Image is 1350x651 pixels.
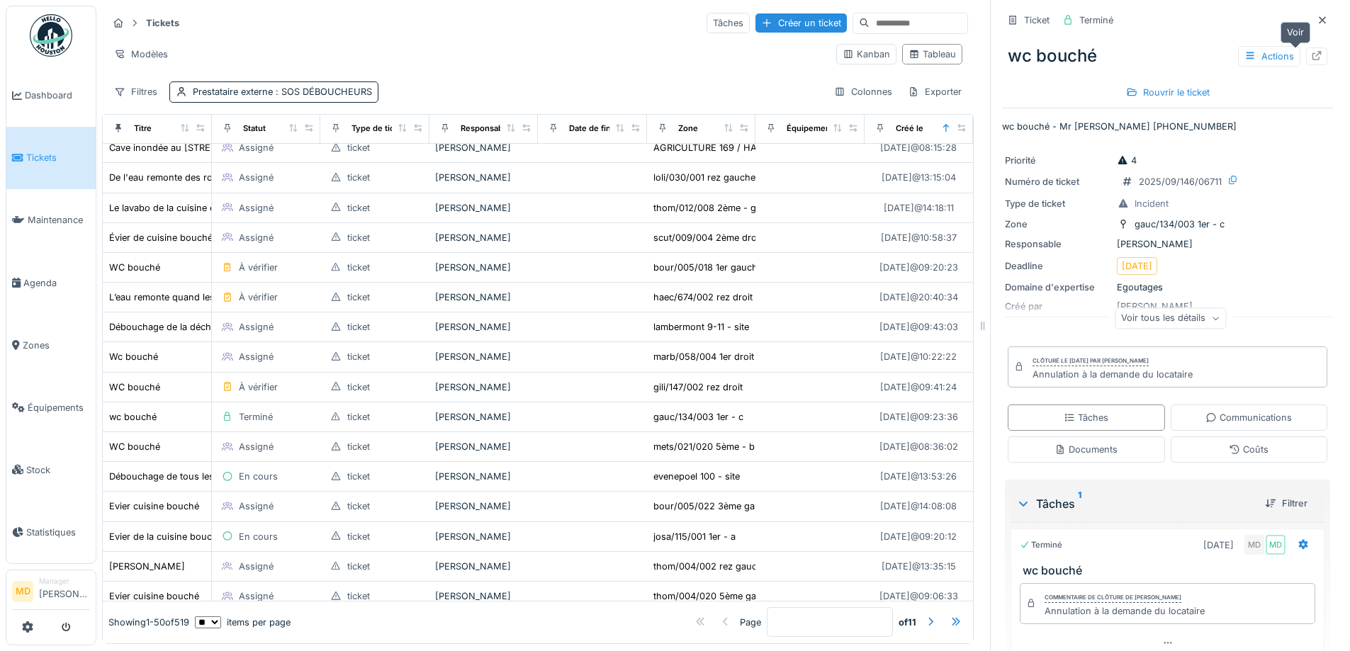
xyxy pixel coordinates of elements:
[1135,217,1225,231] div: gauc/134/003 1er - c
[435,589,533,603] div: [PERSON_NAME]
[880,350,957,363] div: [DATE] @ 10:22:22
[653,290,753,304] div: haec/674/002 rez droit
[239,530,278,543] div: En cours
[109,350,158,363] div: Wc bouché
[1064,411,1108,424] div: Tâches
[6,376,96,438] a: Équipements
[435,440,533,453] div: [PERSON_NAME]
[26,526,90,539] span: Statistiques
[755,13,847,33] div: Créer un ticket
[239,290,278,304] div: À vérifier
[1120,83,1215,102] div: Rouvrir le ticket
[435,261,533,274] div: [PERSON_NAME]
[1023,564,1318,577] h3: wc bouché
[108,44,174,64] div: Modèles
[884,201,954,215] div: [DATE] @ 14:18:11
[707,13,750,33] div: Tâches
[881,231,957,244] div: [DATE] @ 10:58:37
[109,440,160,453] div: WC bouché
[653,410,743,424] div: gauc/134/003 1er - c
[109,290,356,304] div: L’eau remonte quand les locataires du haut utilisent l’eau.
[653,499,776,513] div: bour/005/022 3ème gauche
[239,499,274,513] div: Assigné
[109,560,185,573] div: [PERSON_NAME]
[347,410,370,424] div: ticket
[347,261,370,274] div: ticket
[347,530,370,543] div: ticket
[1078,495,1081,512] sup: 1
[6,64,96,127] a: Dashboard
[6,189,96,251] a: Maintenance
[1079,13,1113,27] div: Terminé
[678,123,698,135] div: Zone
[239,320,274,334] div: Assigné
[1259,494,1313,513] div: Filtrer
[239,380,278,394] div: À vérifier
[239,141,274,154] div: Assigné
[1020,539,1062,551] div: Terminé
[239,410,273,424] div: Terminé
[435,201,533,215] div: [PERSON_NAME]
[1117,154,1137,167] div: 4
[828,81,899,102] div: Colonnes
[23,339,90,352] span: Zones
[109,410,157,424] div: wc bouché
[109,171,495,184] div: De l'eau remonte des robinets de la salle de bain. Cela provient probablement des égouts
[6,251,96,314] a: Agenda
[25,89,90,102] span: Dashboard
[239,350,274,363] div: Assigné
[1005,281,1111,294] div: Domaine d'expertise
[653,171,755,184] div: loli/030/001 rez gauche
[28,401,90,414] span: Équipements
[882,171,956,184] div: [DATE] @ 13:15:04
[1115,308,1226,329] div: Voir tous les détails
[6,314,96,376] a: Zones
[879,320,958,334] div: [DATE] @ 09:43:03
[347,560,370,573] div: ticket
[140,16,185,30] strong: Tickets
[653,589,777,603] div: thom/004/020 5ème gauche
[435,290,533,304] div: [PERSON_NAME]
[1045,604,1205,618] div: Annulation à la demande du locataire
[239,231,274,244] div: Assigné
[6,438,96,501] a: Stock
[879,290,958,304] div: [DATE] @ 20:40:34
[879,261,958,274] div: [DATE] @ 09:20:23
[653,470,740,483] div: evenepoel 100 - site
[1033,356,1149,366] div: Clôturé le [DATE] par [PERSON_NAME]
[347,440,370,453] div: ticket
[653,350,754,363] div: marb/058/004 1er droit
[26,463,90,477] span: Stock
[1016,495,1254,512] div: Tâches
[239,589,274,603] div: Assigné
[880,470,957,483] div: [DATE] @ 13:53:26
[1002,120,1333,133] p: wc bouché - Mr [PERSON_NAME] [PHONE_NUMBER]
[193,85,372,98] div: Prestataire externe
[243,123,266,135] div: Statut
[896,123,923,135] div: Créé le
[880,141,957,154] div: [DATE] @ 08:15:28
[273,86,372,97] span: : SOS DÉBOUCHEURS
[109,470,434,483] div: Débouchage de tous les avaloirs plein de terre ( site [GEOGRAPHIC_DATA])
[28,213,90,227] span: Maintenance
[435,410,533,424] div: [PERSON_NAME]
[347,290,370,304] div: ticket
[195,616,291,629] div: items per page
[239,171,274,184] div: Assigné
[134,123,152,135] div: Titre
[109,261,160,274] div: WC bouché
[108,81,164,102] div: Filtres
[1244,535,1264,555] div: MD
[1024,13,1050,27] div: Ticket
[435,320,533,334] div: [PERSON_NAME]
[1005,237,1111,251] div: Responsable
[1205,411,1292,424] div: Communications
[6,501,96,563] a: Statistiques
[1139,175,1222,188] div: 2025/09/146/06711
[899,616,916,629] strong: of 11
[347,470,370,483] div: ticket
[1005,154,1111,167] div: Priorité
[109,320,330,334] div: Débouchage de la décharge au lambermont 9 au -1
[653,261,763,274] div: bour/005/018 1er gauche
[239,560,274,573] div: Assigné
